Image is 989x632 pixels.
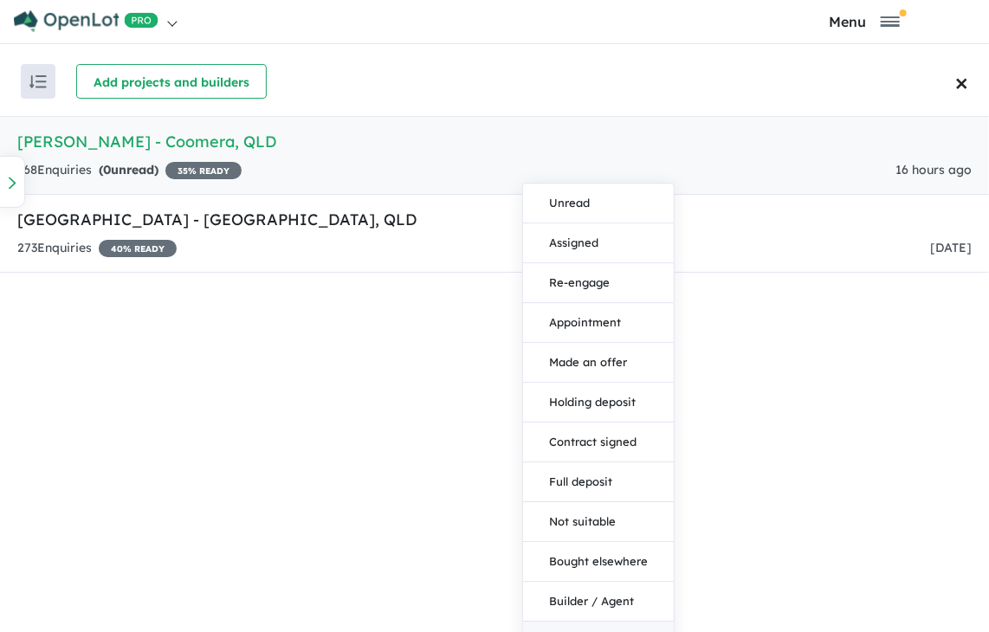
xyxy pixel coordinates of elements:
button: Unread [523,184,674,223]
button: Assigned [523,223,674,263]
div: 273 Enquir ies [17,238,177,259]
img: Openlot PRO Logo White [14,10,158,32]
h5: [GEOGRAPHIC_DATA] - [GEOGRAPHIC_DATA] , QLD [17,208,972,231]
button: Builder / Agent [523,582,674,622]
h5: [PERSON_NAME] - Coomera , QLD [17,130,972,153]
button: Close [950,47,989,116]
img: sort.svg [29,75,47,88]
button: Full deposit [523,462,674,502]
span: 0 [103,162,111,177]
button: Appointment [523,303,674,343]
button: Add projects and builders [76,64,267,99]
strong: ( unread) [99,162,158,177]
button: Contract signed [523,422,674,462]
button: Not suitable [523,502,674,542]
button: Re-engage [523,263,674,303]
button: Holding deposit [523,383,674,422]
div: 168 Enquir ies [17,160,242,181]
span: 35 % READY [165,162,242,179]
span: 16 hours ago [895,162,972,177]
span: 40 % READY [99,240,177,257]
button: Bought elsewhere [523,542,674,582]
button: Toggle navigation [744,13,985,29]
button: Made an offer [523,343,674,383]
span: [DATE] [930,240,972,255]
span: × [955,60,968,104]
